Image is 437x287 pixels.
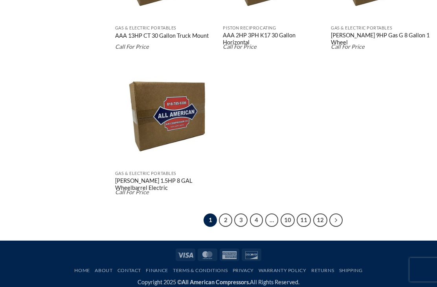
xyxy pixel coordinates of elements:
[234,213,248,227] a: 3
[115,213,431,227] nav: Product Pagination
[115,189,149,195] em: Call For Price
[174,247,263,261] div: Payment icons
[329,213,343,227] a: Next
[223,32,323,48] a: AAA 2HP 3PH K17 30 Gallon Horizontal
[223,43,257,50] em: Call For Price
[95,267,112,273] a: About
[115,43,149,50] em: Call For Price
[223,26,323,31] p: Piston Reciprocating
[115,26,215,31] p: Gas & Electric Portables
[331,26,431,31] p: Gas & Electric Portables
[146,267,168,273] a: Finance
[219,213,232,227] a: 2
[118,267,141,273] a: Contact
[311,267,334,273] a: Returns
[250,213,263,227] a: 4
[115,177,215,193] a: [PERSON_NAME] 1.5HP 8 GAL Wheelbarrel Electric
[281,213,295,227] a: 10
[204,213,217,227] span: 1
[182,279,250,285] strong: All American Compressors.
[331,43,365,50] em: Call For Price
[173,267,228,273] a: Terms & Conditions
[115,32,209,41] a: AAA 13HP CT 30 Gallon Truck Mount
[313,213,327,227] a: 12
[297,213,311,227] a: 11
[265,213,279,227] span: …
[331,32,431,48] a: [PERSON_NAME] 9HP Gas G 8 Gallon 1 Wheel
[74,267,90,273] a: Home
[339,267,363,273] a: Shipping
[259,267,306,273] a: Warranty Policy
[233,267,254,273] a: Privacy
[115,66,215,166] img: Placeholder
[115,171,215,176] p: Gas & Electric Portables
